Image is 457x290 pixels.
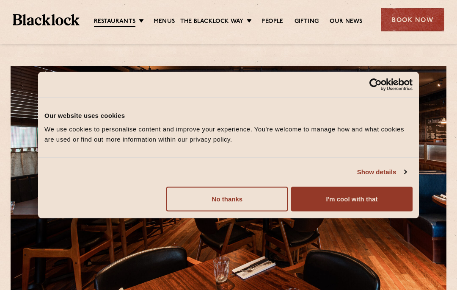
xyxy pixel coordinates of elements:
[339,78,413,91] a: Usercentrics Cookiebot - opens in a new window
[44,111,413,121] div: Our website uses cookies
[291,187,413,211] button: I'm cool with that
[44,124,413,144] div: We use cookies to personalise content and improve your experience. You're welcome to manage how a...
[166,187,288,211] button: No thanks
[13,14,80,25] img: BL_Textured_Logo-footer-cropped.svg
[262,17,283,26] a: People
[330,17,363,26] a: Our News
[357,167,406,177] a: Show details
[94,17,135,27] a: Restaurants
[295,17,319,26] a: Gifting
[381,8,444,31] div: Book Now
[180,17,243,26] a: The Blacklock Way
[154,17,175,26] a: Menus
